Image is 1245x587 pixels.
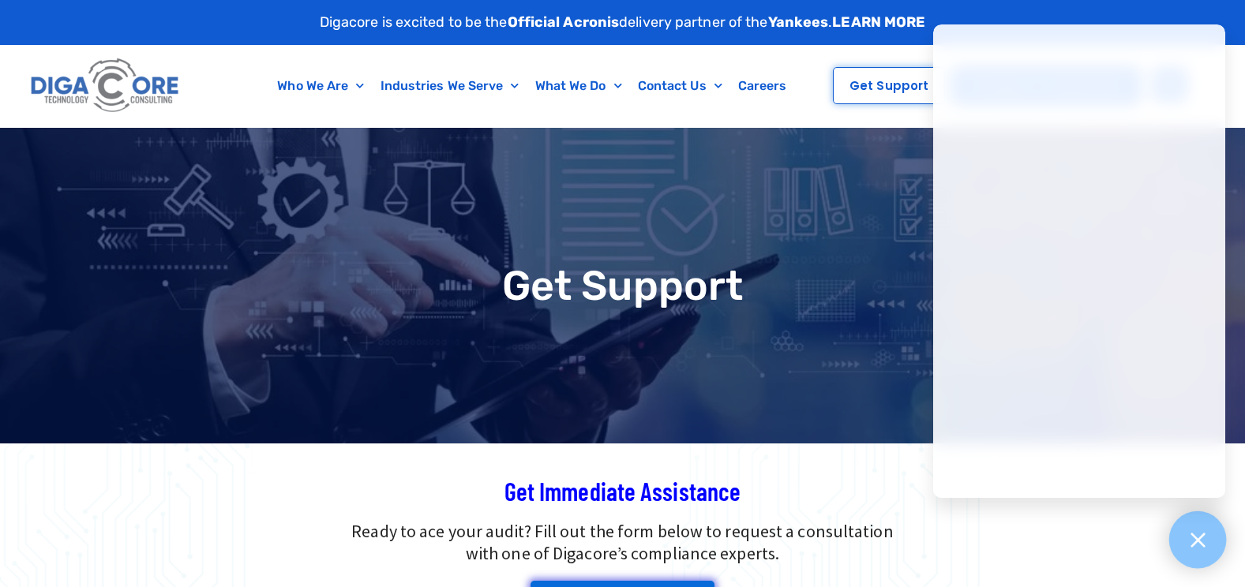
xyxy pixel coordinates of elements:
iframe: Chatgenie Messenger [933,24,1225,498]
strong: Yankees [768,13,829,31]
h1: Get Support [8,265,1237,306]
a: Careers [730,68,795,104]
span: Get Immediate Assistance [504,476,741,506]
img: Digacore logo 1 [27,53,184,119]
nav: Menu [249,68,815,104]
a: Contact Us [630,68,730,104]
p: Digacore is excited to be the delivery partner of the . [320,12,926,33]
a: Industries We Serve [373,68,527,104]
a: Get Support [833,67,945,104]
p: Ready to ace your audit? Fill out the form below to request a consultation with one of Digacore’s... [118,520,1128,566]
span: Get Support [849,80,928,92]
a: LEARN MORE [832,13,925,31]
a: What We Do [527,68,630,104]
strong: Official Acronis [508,13,620,31]
a: Who We Are [269,68,372,104]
